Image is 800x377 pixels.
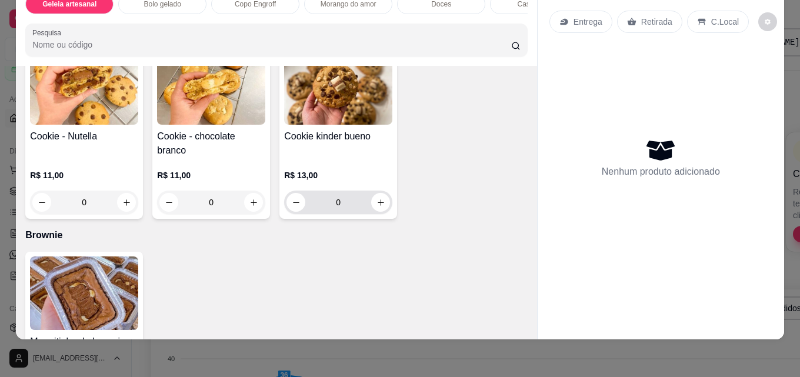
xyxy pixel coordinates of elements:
[711,16,739,28] p: C.Local
[157,169,265,181] p: R$ 11,00
[758,12,777,31] button: decrease-product-quantity
[32,193,51,212] button: decrease-product-quantity
[286,193,305,212] button: decrease-product-quantity
[244,193,263,212] button: increase-product-quantity
[32,39,511,51] input: Pesquisa
[602,165,720,179] p: Nenhum produto adicionado
[284,51,392,125] img: product-image
[30,51,138,125] img: product-image
[284,129,392,144] h4: Cookie kinder bueno
[157,51,265,125] img: product-image
[30,169,138,181] p: R$ 11,00
[25,228,528,242] p: Brownie
[117,193,136,212] button: increase-product-quantity
[371,193,390,212] button: increase-product-quantity
[30,256,138,330] img: product-image
[30,335,138,349] h4: Marmitinha de brownie
[30,129,138,144] h4: Cookie - Nutella
[32,28,65,38] label: Pesquisa
[157,129,265,158] h4: Cookie - chocolate branco
[284,169,392,181] p: R$ 13,00
[574,16,602,28] p: Entrega
[641,16,672,28] p: Retirada
[159,193,178,212] button: decrease-product-quantity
